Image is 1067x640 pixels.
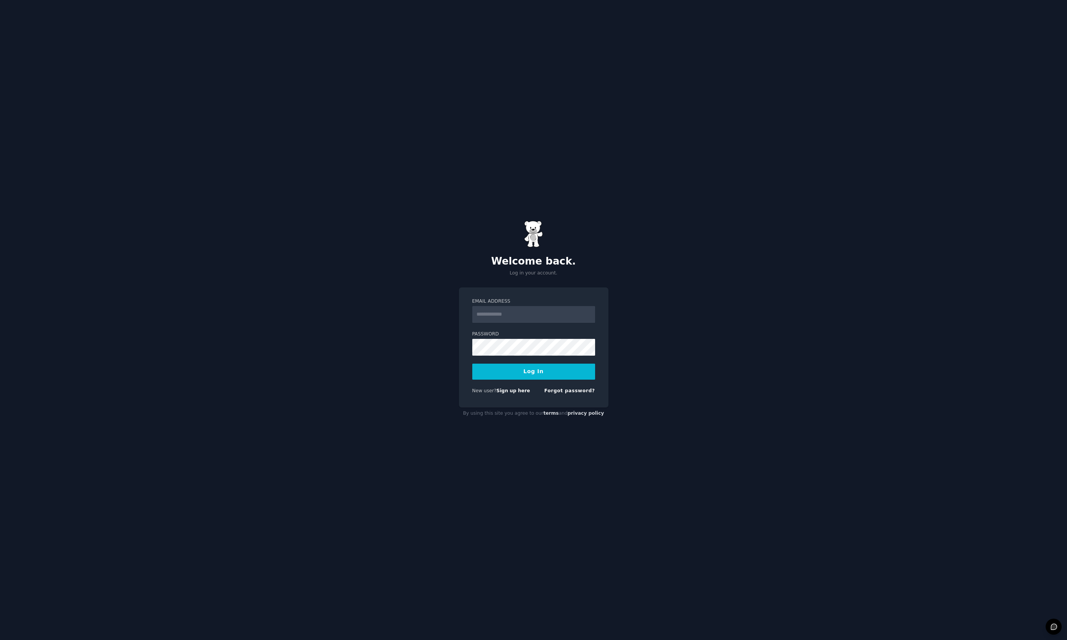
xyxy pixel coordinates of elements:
label: Password [472,331,595,338]
h2: Welcome back. [459,255,608,268]
div: By using this site you agree to our and [459,407,608,420]
a: privacy policy [568,411,604,416]
button: Log In [472,364,595,380]
a: terms [543,411,558,416]
label: Email Address [472,298,595,305]
img: Gummy Bear [524,221,543,247]
a: Forgot password? [544,388,595,393]
p: Log in your account. [459,270,608,277]
a: Sign up here [496,388,530,393]
span: New user? [472,388,497,393]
